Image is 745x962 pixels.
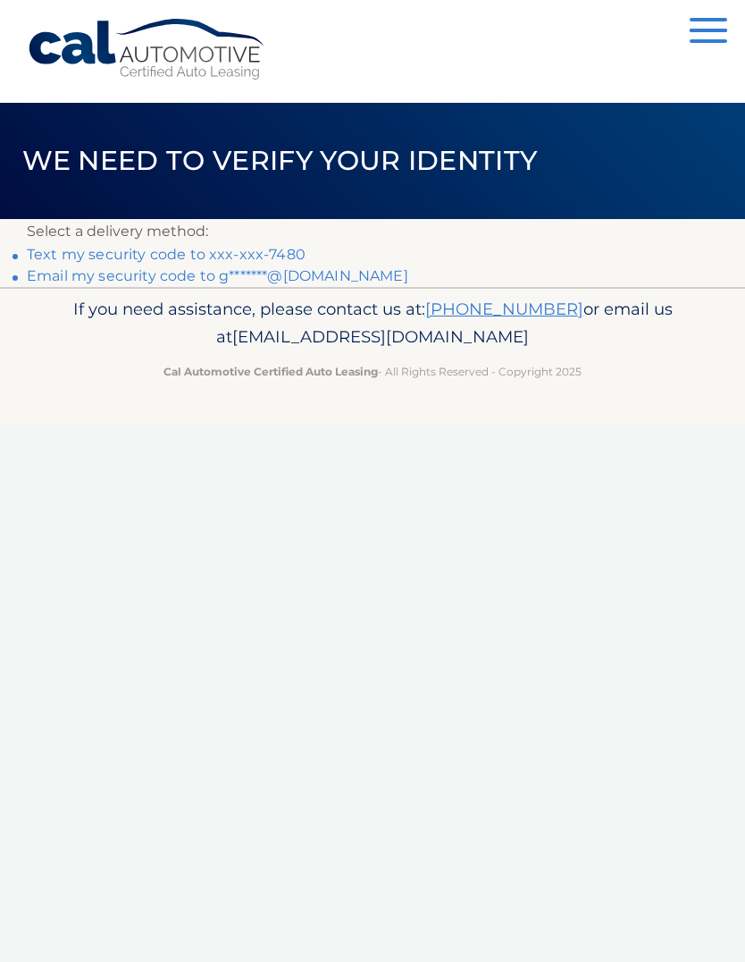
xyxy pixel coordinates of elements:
a: [PHONE_NUMBER] [425,299,583,319]
span: [EMAIL_ADDRESS][DOMAIN_NAME] [232,326,529,347]
span: We need to verify your identity [22,144,538,177]
a: Cal Automotive [27,18,268,81]
p: If you need assistance, please contact us at: or email us at [27,295,718,352]
a: Email my security code to g*******@[DOMAIN_NAME] [27,267,408,284]
button: Menu [690,18,727,47]
a: Text my security code to xxx-xxx-7480 [27,246,306,263]
strong: Cal Automotive Certified Auto Leasing [163,365,378,378]
p: - All Rights Reserved - Copyright 2025 [27,362,718,381]
p: Select a delivery method: [27,219,718,244]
